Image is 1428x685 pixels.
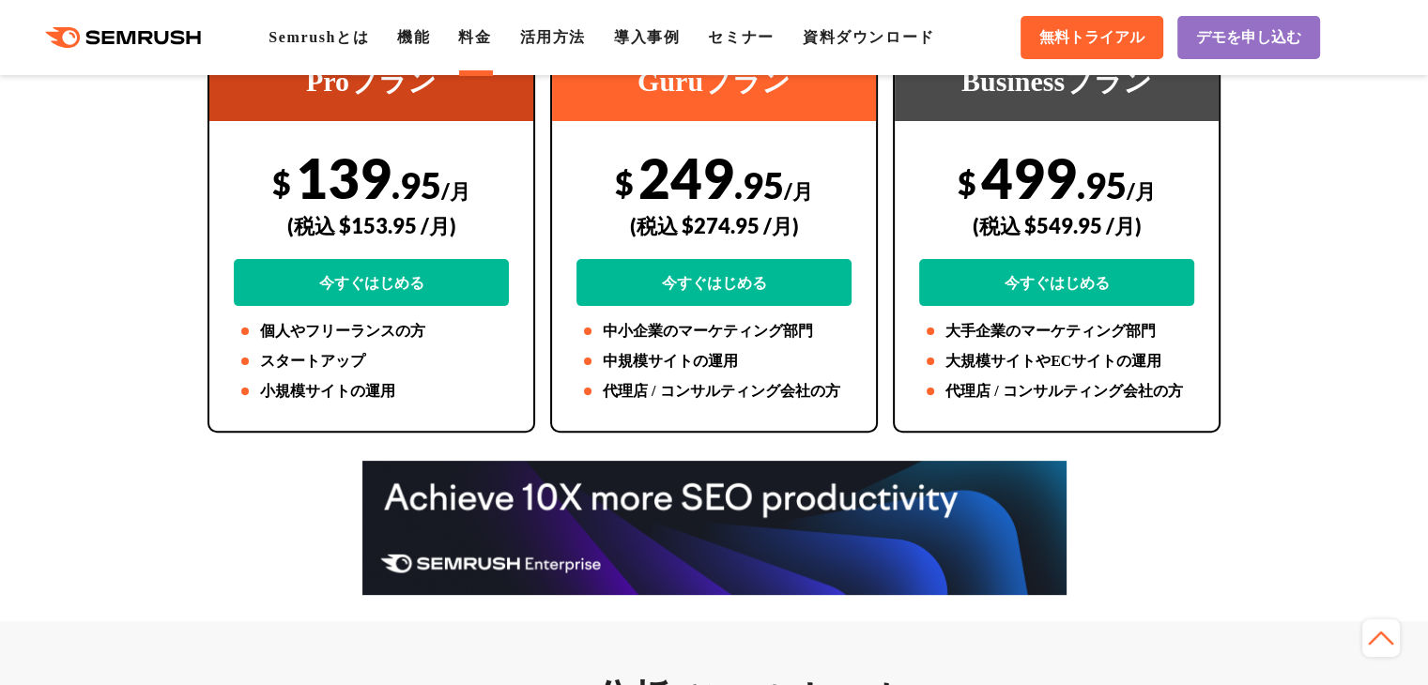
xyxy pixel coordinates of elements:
[458,29,491,45] a: 料金
[958,163,976,202] span: $
[803,29,935,45] a: 資料ダウンロード
[234,320,509,342] li: 個人やフリーランスの方
[1077,163,1127,206] span: .95
[441,178,470,204] span: /月
[209,41,533,121] div: Proプラン
[734,163,784,206] span: .95
[576,350,852,373] li: 中規模サイトの運用
[1039,28,1144,48] span: 無料トライアル
[614,29,680,45] a: 導入事例
[708,29,774,45] a: セミナー
[919,145,1194,306] div: 499
[392,163,441,206] span: .95
[397,29,430,45] a: 機能
[784,178,813,204] span: /月
[552,41,876,121] div: Guruプラン
[234,145,509,306] div: 139
[269,29,369,45] a: Semrushとは
[234,192,509,259] div: (税込 $153.95 /月)
[576,380,852,403] li: 代理店 / コンサルティング会社の方
[919,192,1194,259] div: (税込 $549.95 /月)
[919,320,1194,342] li: 大手企業のマーケティング部門
[919,350,1194,373] li: 大規模サイトやECサイトの運用
[272,163,291,202] span: $
[919,259,1194,306] a: 今すぐはじめる
[615,163,634,202] span: $
[520,29,586,45] a: 活用方法
[234,259,509,306] a: 今すぐはじめる
[576,320,852,342] li: 中小企業のマーケティング部門
[576,259,852,306] a: 今すぐはじめる
[576,145,852,306] div: 249
[234,350,509,373] li: スタートアップ
[576,192,852,259] div: (税込 $274.95 /月)
[1196,28,1301,48] span: デモを申し込む
[919,380,1194,403] li: 代理店 / コンサルティング会社の方
[234,380,509,403] li: 小規模サイトの運用
[895,41,1219,121] div: Businessプラン
[1127,178,1156,204] span: /月
[1021,16,1163,59] a: 無料トライアル
[1177,16,1320,59] a: デモを申し込む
